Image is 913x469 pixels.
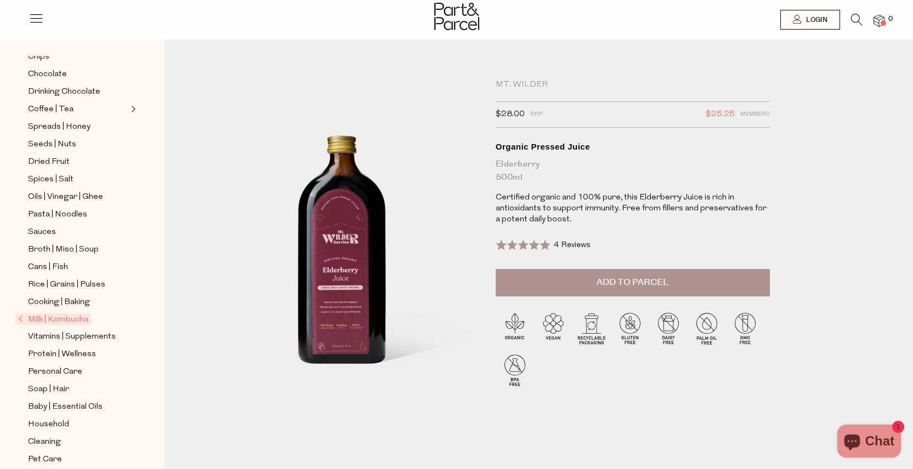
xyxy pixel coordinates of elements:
a: Household [28,417,128,431]
span: $28.00 [496,107,525,122]
span: Spreads | Honey [28,121,90,134]
a: Coffee | Tea [28,102,128,116]
span: 0 [886,14,895,24]
span: Spices | Salt [28,173,73,186]
span: Rice | Grains | Pulses [28,278,105,291]
a: Spices | Salt [28,173,128,186]
a: Baby | Essential Oils [28,400,128,414]
span: Drinking Chocolate [28,85,100,99]
span: Milk | Kombucha [15,313,91,325]
span: Add to Parcel [597,276,668,289]
img: P_P-ICONS-Live_Bec_V11_GMO_Free.svg [726,309,764,347]
span: Coffee | Tea [28,103,73,116]
a: Vitamins | Supplements [28,330,128,344]
span: Members [740,107,770,122]
span: Broth | Miso | Soup [28,243,99,256]
img: P_P-ICONS-Live_Bec_V11_Dairy_Free.svg [649,309,688,347]
span: Baby | Essential Oils [28,401,103,414]
a: Chips [28,50,128,64]
a: Protein | Wellness [28,347,128,361]
span: Login [803,15,827,25]
span: Protein | Wellness [28,348,96,361]
span: $25.25 [706,107,735,122]
span: Personal Care [28,365,82,379]
span: Cans | Fish [28,261,68,274]
a: Soap | Hair [28,382,128,396]
div: Elderberry 500ml [496,158,770,184]
a: Cleaning [28,435,128,449]
span: 4 Reviews [554,241,591,249]
p: Certified organic and 100% pure, this Elderberry Juice is rich in antioxidants to support immunit... [496,192,770,225]
span: Cleaning [28,436,61,449]
img: Part&Parcel [434,3,479,30]
a: Dried Fruit [28,155,128,169]
span: Dried Fruit [28,156,70,169]
span: RRP [530,107,543,122]
a: Drinking Chocolate [28,85,128,99]
img: P_P-ICONS-Live_Bec_V11_Organic.svg [496,309,534,347]
span: Pet Care [28,453,62,466]
div: Organic Pressed Juice [496,141,770,152]
button: Expand/Collapse Coffee | Tea [128,102,136,116]
img: P_P-ICONS-Live_Bec_V11_BPA_Free.svg [496,351,534,389]
a: Milk | Kombucha [18,313,128,326]
a: Sauces [28,225,128,239]
a: Broth | Miso | Soup [28,243,128,256]
span: Vitamins | Supplements [28,330,116,344]
span: Chocolate [28,68,67,81]
a: Oils | Vinegar | Ghee [28,190,128,204]
span: Household [28,418,69,431]
a: 0 [874,15,884,26]
a: Seeds | Nuts [28,138,128,151]
a: Pet Care [28,453,128,466]
span: Soap | Hair [28,383,69,396]
span: Oils | Vinegar | Ghee [28,191,103,204]
button: Add to Parcel [496,269,770,296]
span: Sauces [28,226,56,239]
div: Mt. Wilder [496,79,770,90]
img: Organic Pressed Juice [197,83,479,436]
img: P_P-ICONS-Live_Bec_V11_Recyclable_Packaging.svg [572,309,611,347]
a: Login [780,10,840,30]
img: P_P-ICONS-Live_Bec_V11_Gluten_Free.svg [611,309,649,347]
span: Pasta | Noodles [28,208,87,221]
a: Spreads | Honey [28,120,128,134]
span: Cooking | Baking [28,296,90,309]
span: Chips [28,50,49,64]
a: Rice | Grains | Pulses [28,278,128,291]
img: P_P-ICONS-Live_Bec_V11_Palm_Oil_Free.svg [688,309,726,347]
a: Cans | Fish [28,260,128,274]
span: Seeds | Nuts [28,138,76,151]
a: Chocolate [28,67,128,81]
a: Pasta | Noodles [28,208,128,221]
a: Cooking | Baking [28,295,128,309]
img: P_P-ICONS-Live_Bec_V11_Vegan.svg [534,309,572,347]
inbox-online-store-chat: Shopify online store chat [834,425,904,460]
a: Personal Care [28,365,128,379]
